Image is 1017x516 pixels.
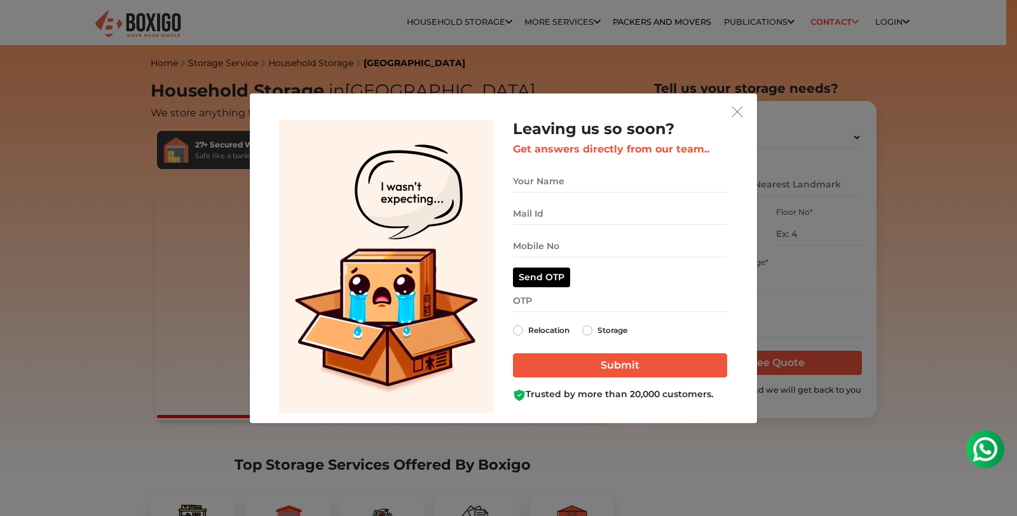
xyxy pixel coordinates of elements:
img: whatsapp-icon.svg [13,13,38,38]
label: Relocation [528,323,570,338]
input: Mobile No [513,235,727,257]
button: Send OTP [513,268,570,287]
img: exit [732,106,743,118]
h3: Get answers directly from our team.. [513,143,727,155]
h2: Leaving us so soon? [513,120,727,139]
input: Submit [513,353,727,377]
input: Your Name [513,170,727,193]
label: Storage [597,323,627,338]
input: OTP [513,290,727,312]
img: Boxigo Customer Shield [513,389,526,402]
img: Lead Welcome Image [279,120,494,413]
input: Mail Id [513,203,727,225]
div: Trusted by more than 20,000 customers. [513,388,727,401]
